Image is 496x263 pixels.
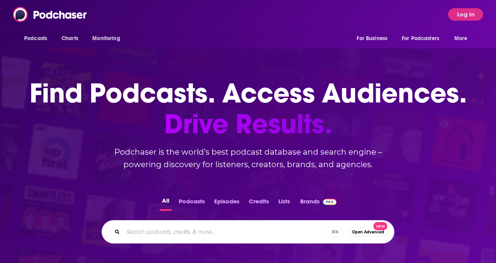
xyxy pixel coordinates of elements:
[328,226,342,238] span: ⌘ K
[56,31,83,46] a: Charts
[348,227,388,237] button: Open AdvancedNew
[246,196,271,211] button: Credits
[448,8,483,21] button: Log In
[276,196,292,211] button: Lists
[30,109,467,139] span: Drive Results.
[402,33,439,44] span: For Podcasters
[449,31,477,46] button: open menu
[87,31,130,46] button: open menu
[24,33,47,44] span: Podcasts
[300,196,336,211] a: BrandsPodchaser Pro
[123,226,328,238] input: Search podcasts, credits, & more...
[352,230,384,234] span: Open Advanced
[102,220,394,244] div: Search podcasts, credits, & more...
[454,33,468,44] span: More
[62,33,78,44] span: Charts
[160,196,172,211] button: All
[92,146,404,171] h2: Podchaser is the world’s best podcast database and search engine – powering discovery for listene...
[323,199,336,205] img: Podchaser Pro
[19,31,57,46] button: open menu
[373,222,387,230] span: New
[30,78,467,139] h1: Find Podcasts. Access Audiences.
[397,31,450,46] button: open menu
[212,196,242,211] button: Episodes
[92,33,120,44] span: Monitoring
[357,33,387,44] span: For Business
[351,31,397,46] button: open menu
[176,196,207,211] button: Podcasts
[13,7,88,22] img: Podchaser - Follow, Share and Rate Podcasts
